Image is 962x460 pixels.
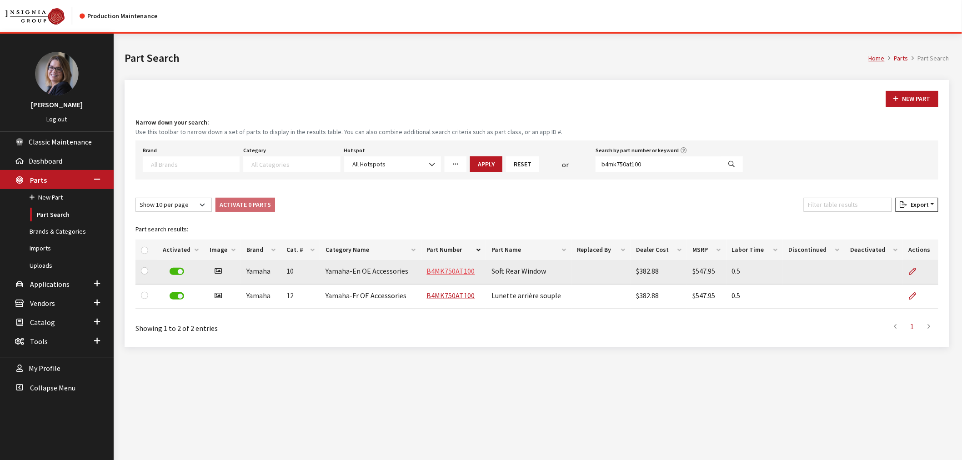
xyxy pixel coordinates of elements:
[353,160,386,168] span: All Hotspots
[80,11,157,21] div: Production Maintenance
[241,260,281,285] td: Yamaha
[135,219,938,240] caption: Part search results:
[135,127,938,137] small: Use this toolbar to narrow down a set of parts to display in the results table. You can also comb...
[727,260,783,285] td: 0.5
[30,280,70,289] span: Applications
[687,285,726,309] td: $547.95
[687,240,726,260] th: MSRP: activate to sort column ascending
[30,383,75,392] span: Collapse Menu
[908,260,924,283] a: Edit Part
[5,7,80,25] a: Insignia Group logo
[281,240,320,260] th: Cat. #: activate to sort column ascending
[29,137,92,146] span: Classic Maintenance
[29,156,62,165] span: Dashboard
[721,156,743,172] button: Search
[135,316,464,334] div: Showing 1 to 2 of 2 entries
[845,240,903,260] th: Deactivated: activate to sort column ascending
[470,156,502,172] button: Apply
[907,200,929,209] span: Export
[350,160,435,169] span: All Hotspots
[157,240,204,260] th: Activated: activate to sort column ascending
[143,156,240,172] span: Select a Brand
[687,260,726,285] td: $547.95
[251,160,340,168] textarea: Search
[320,240,421,260] th: Category Name: activate to sort column ascending
[241,240,281,260] th: Brand: activate to sort column ascending
[320,285,421,309] td: Yamaha-Fr OE Accessories
[427,266,475,275] a: B4MK750AT100
[804,198,892,212] input: Filter table results
[539,159,592,170] div: or
[151,160,239,168] textarea: Search
[631,285,687,309] td: $382.88
[572,240,631,260] th: Replaced By: activate to sort column ascending
[30,318,55,327] span: Catalog
[47,115,67,123] a: Log out
[896,198,938,212] button: Export
[486,285,572,309] td: Lunette arrière souple
[243,156,340,172] span: Select a Category
[908,54,949,63] li: Part Search
[30,175,47,185] span: Parts
[204,240,241,260] th: Image: activate to sort column ascending
[281,260,320,285] td: 10
[215,268,222,275] i: Has image
[281,285,320,309] td: 12
[727,285,783,309] td: 0.5
[506,156,539,172] button: Reset
[904,317,921,335] a: 1
[596,146,679,155] label: Search by part number or keyword
[170,292,184,300] label: Deactivate Part
[727,240,783,260] th: Labor Time: activate to sort column ascending
[631,240,687,260] th: Dealer Cost: activate to sort column ascending
[631,260,687,285] td: $382.88
[486,240,572,260] th: Part Name: activate to sort column ascending
[215,292,222,300] i: Has image
[344,146,366,155] label: Hotspot
[125,50,869,66] h1: Part Search
[30,299,55,308] span: Vendors
[783,240,845,260] th: Discontinued: activate to sort column ascending
[170,268,184,275] label: Deactivate Part
[886,91,938,107] button: New Part
[427,291,475,300] a: B4MK750AT100
[35,52,79,95] img: Kim Callahan Collins
[908,285,924,307] a: Edit Part
[869,54,885,62] a: Home
[421,240,486,260] th: Part Number: activate to sort column descending
[445,156,466,172] a: More Filters
[320,260,421,285] td: Yamaha-En OE Accessories
[143,146,157,155] label: Brand
[135,118,938,127] h4: Narrow down your search:
[344,156,441,172] span: All Hotspots
[29,364,60,373] span: My Profile
[486,260,572,285] td: Soft Rear Window
[30,337,48,346] span: Tools
[903,240,938,260] th: Actions
[9,99,105,110] h3: [PERSON_NAME]
[596,156,721,172] input: Search
[241,285,281,309] td: Yamaha
[885,54,908,63] li: Parts
[5,8,65,25] img: Catalog Maintenance
[243,146,266,155] label: Category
